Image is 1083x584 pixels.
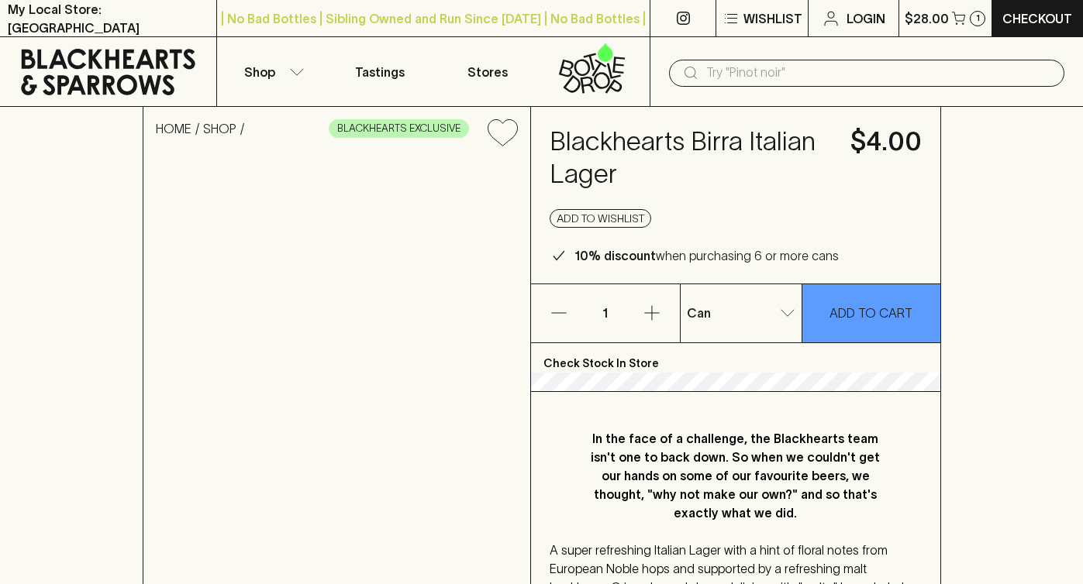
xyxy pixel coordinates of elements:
p: ADD TO CART [829,304,912,322]
div: Can [681,297,802,328]
p: Shop [244,63,275,81]
p: 1 [587,284,624,342]
a: Tastings [326,37,433,106]
a: Stores [433,37,541,106]
h4: Blackhearts Birra Italian Lager [550,125,832,191]
p: 1 [976,14,980,22]
p: Stores [467,63,508,81]
p: Checkout [1002,9,1072,28]
button: Add to wishlist [550,209,651,228]
p: Wishlist [743,9,802,28]
p: $28.00 [905,9,949,28]
button: ADD TO CART [802,284,940,342]
input: Try "Pinot noir" [706,60,1052,85]
h4: $4.00 [850,125,922,158]
p: when purchasing 6 or more cans [574,246,839,265]
p: Tastings [355,63,405,81]
button: Add to wishlist [481,113,524,153]
p: Login [847,9,885,28]
a: HOME [156,122,191,136]
p: Can [687,304,711,322]
b: 10% discount [574,249,656,263]
p: Check Stock In Store [531,343,940,373]
span: BLACKHEARTS EXCLUSIVE [329,121,468,136]
a: SHOP [203,122,236,136]
p: In the face of a challenge, the Blackhearts team isn't one to back down. So when we couldn't get ... [581,429,891,522]
button: Shop [217,37,325,106]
